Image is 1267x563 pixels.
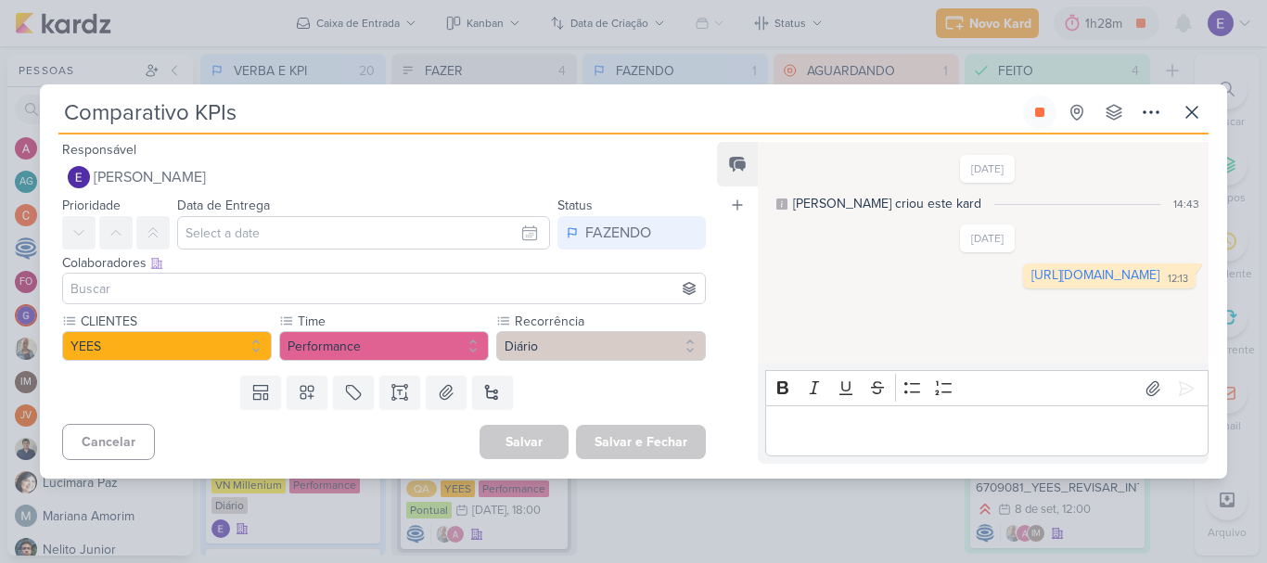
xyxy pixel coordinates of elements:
div: Colaboradores [62,253,706,273]
input: Select a date [177,216,550,250]
div: Parar relógio [1032,105,1047,120]
input: Kard Sem Título [58,96,1019,129]
label: Responsável [62,142,136,158]
label: Prioridade [62,198,121,213]
img: Eduardo Quaresma [68,166,90,188]
div: 14:43 [1173,196,1199,212]
span: [PERSON_NAME] [94,166,206,188]
button: FAZENDO [557,216,706,250]
label: Time [296,312,489,331]
label: Recorrência [513,312,706,331]
input: Buscar [67,277,701,300]
div: Editor editing area: main [765,405,1209,456]
button: [PERSON_NAME] [62,160,706,194]
button: Performance [279,331,489,361]
label: Data de Entrega [177,198,270,213]
button: Diário [496,331,706,361]
label: CLIENTES [79,312,272,331]
div: FAZENDO [585,222,651,244]
div: 12:13 [1168,272,1188,287]
label: Status [557,198,593,213]
div: [PERSON_NAME] criou este kard [793,194,981,213]
div: Editor toolbar [765,370,1209,406]
button: YEES [62,331,272,361]
button: Cancelar [62,424,155,460]
a: [URL][DOMAIN_NAME] [1031,267,1159,283]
